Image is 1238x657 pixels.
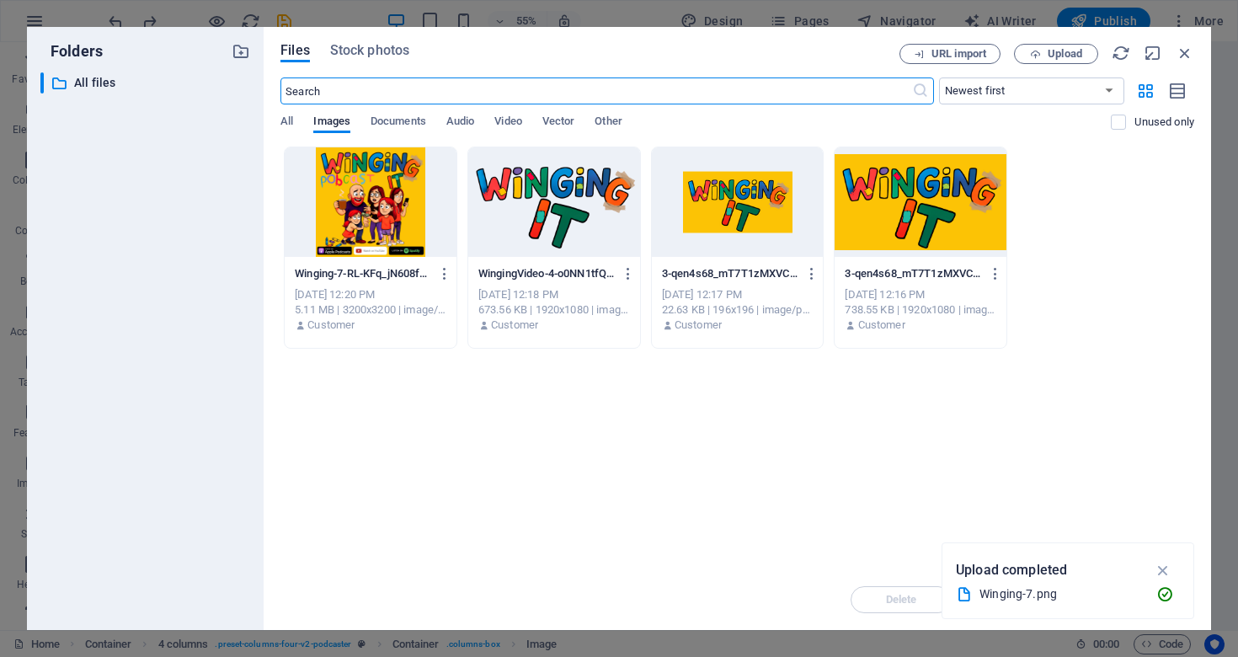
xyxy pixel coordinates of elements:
span: Upload [1048,49,1082,59]
p: All files [74,73,219,93]
div: [DATE] 12:18 PM [478,287,630,302]
p: Displays only files that are not in use on the website. Files added during this session can still... [1134,115,1194,130]
div: 673.56 KB | 1920x1080 | image/png [478,302,630,318]
button: URL import [899,44,1001,64]
p: Winging-7-RL-KFq_jN608f8j-i28RZg.png [295,266,430,281]
span: Video [494,111,521,135]
input: Search [280,77,911,104]
i: Reload [1112,44,1130,62]
span: Files [280,40,310,61]
p: Customer [858,318,905,333]
span: All [280,111,293,135]
p: WingingVideo-4-o0NN1tfQe7mMxpBSVrsfYA.png [478,266,614,281]
div: [DATE] 12:17 PM [662,287,814,302]
span: Stock photos [330,40,409,61]
i: Minimize [1144,44,1162,62]
p: Customer [307,318,355,333]
div: ​ [40,72,44,93]
p: 3-qen4s68_mT7T1zMXVCd5VQ-9oLWQpASDexokF7nYhWupw.png [662,266,798,281]
button: Upload [1014,44,1098,64]
span: Documents [371,111,426,135]
i: Create new folder [232,42,250,61]
div: 22.63 KB | 196x196 | image/png [662,302,814,318]
span: Vector [542,111,575,135]
p: 3-qen4s68_mT7T1zMXVCd5VQ.png [845,266,980,281]
div: Winging-7.png [979,585,1143,604]
span: Audio [446,111,474,135]
span: Images [313,111,350,135]
div: 738.55 KB | 1920x1080 | image/png [845,302,996,318]
p: Folders [40,40,103,62]
i: Close [1176,44,1194,62]
p: Upload completed [956,559,1067,581]
span: URL import [931,49,986,59]
p: Customer [675,318,722,333]
p: Customer [491,318,538,333]
div: [DATE] 12:20 PM [295,287,446,302]
div: [DATE] 12:16 PM [845,287,996,302]
div: 5.11 MB | 3200x3200 | image/png [295,302,446,318]
span: Other [595,111,622,135]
